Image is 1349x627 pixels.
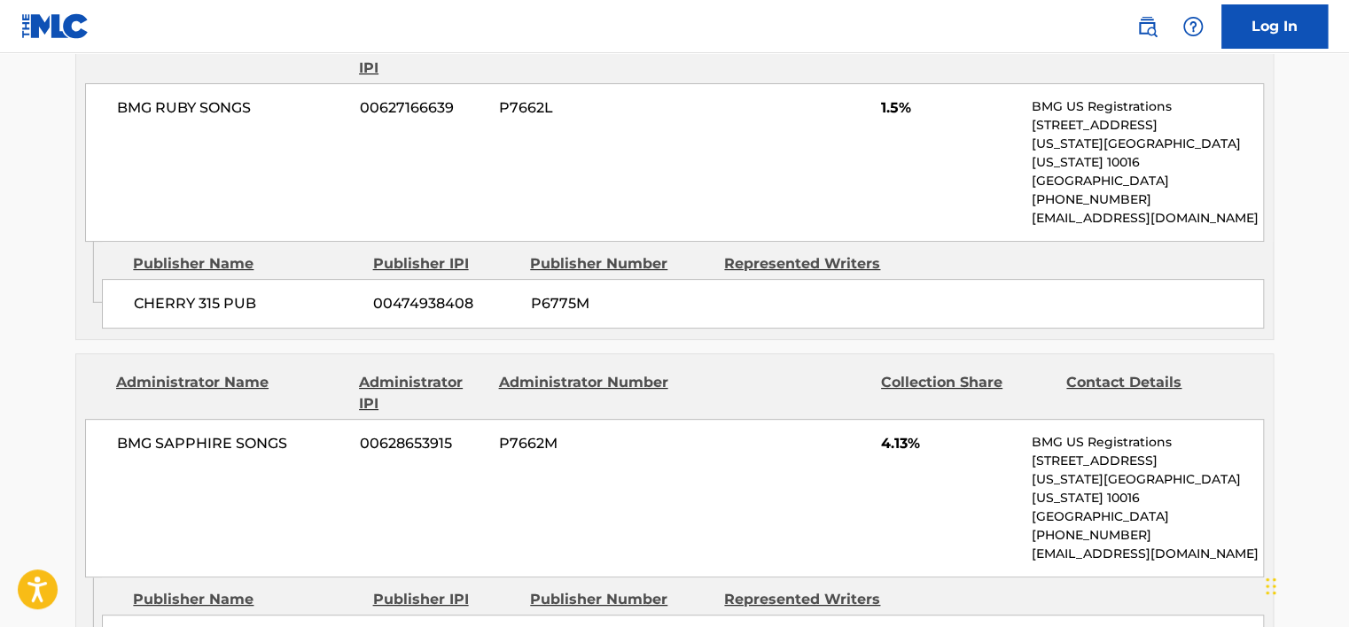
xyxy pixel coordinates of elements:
span: 4.13% [881,433,1018,454]
span: 00627166639 [360,97,486,119]
p: [PHONE_NUMBER] [1032,526,1263,545]
div: চ্যাট উইজেট [1260,542,1349,627]
div: Publisher Name [133,253,359,275]
div: Collection Share [881,372,1053,414]
p: BMG US Registrations [1032,433,1263,452]
div: Contact Details [1066,36,1238,79]
p: [EMAIL_ADDRESS][DOMAIN_NAME] [1032,545,1263,563]
div: Administrator Name [116,372,346,414]
p: [GEOGRAPHIC_DATA] [1032,172,1263,190]
div: Represented Writers [724,253,905,275]
p: [US_STATE][GEOGRAPHIC_DATA][US_STATE] 10016 [1032,470,1263,507]
img: search [1136,16,1158,37]
a: Log In [1221,4,1328,49]
span: P7662M [499,433,671,454]
div: Represented Writers [724,589,905,610]
div: Administrator IPI [359,36,485,79]
span: P7662L [499,97,671,119]
p: [EMAIL_ADDRESS][DOMAIN_NAME] [1032,209,1263,228]
span: BMG SAPPHIRE SONGS [117,433,347,454]
div: Administrator Number [498,372,670,414]
p: BMG US Registrations [1032,97,1263,116]
div: Administrator Name [116,36,346,79]
p: [PHONE_NUMBER] [1032,190,1263,209]
div: টেনে আনুন [1266,560,1276,613]
img: help [1182,16,1204,37]
div: Contact Details [1066,372,1238,414]
span: P6775M [530,293,711,314]
div: Publisher IPI [372,589,517,610]
p: [STREET_ADDRESS] [1032,452,1263,470]
div: Help [1175,9,1211,44]
p: [GEOGRAPHIC_DATA] [1032,507,1263,526]
span: CHERRY 315 PUB [134,293,360,314]
img: MLC Logo [21,13,90,39]
div: Publisher Number [530,253,711,275]
div: Publisher Name [133,589,359,610]
p: [US_STATE][GEOGRAPHIC_DATA][US_STATE] 10016 [1032,135,1263,172]
span: BMG RUBY SONGS [117,97,347,119]
a: Public Search [1129,9,1165,44]
div: Publisher Number [530,589,711,610]
div: Publisher IPI [372,253,517,275]
div: Administrator IPI [359,372,485,414]
span: 1.5% [881,97,1018,119]
div: Collection Share [881,36,1053,79]
div: Administrator Number [498,36,670,79]
p: [STREET_ADDRESS] [1032,116,1263,135]
span: 00474938408 [373,293,517,314]
span: 00628653915 [360,433,486,454]
iframe: Chat Widget [1260,542,1349,627]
